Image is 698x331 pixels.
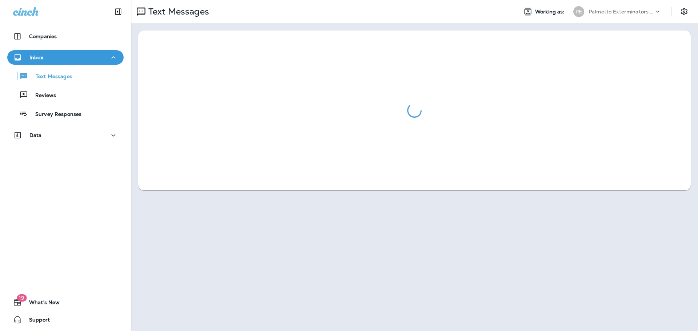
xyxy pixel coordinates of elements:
[7,106,124,121] button: Survey Responses
[7,68,124,84] button: Text Messages
[29,33,57,39] p: Companies
[28,111,81,118] p: Survey Responses
[145,6,209,17] p: Text Messages
[535,9,566,15] span: Working as:
[573,6,584,17] div: PE
[22,299,60,308] span: What's New
[589,9,654,15] p: Palmetto Exterminators LLC
[108,4,128,19] button: Collapse Sidebar
[28,92,56,99] p: Reviews
[29,132,42,138] p: Data
[7,50,124,65] button: Inbox
[7,87,124,102] button: Reviews
[7,295,124,310] button: 19What's New
[7,29,124,44] button: Companies
[17,294,27,302] span: 19
[22,317,50,326] span: Support
[7,312,124,327] button: Support
[678,5,691,18] button: Settings
[28,73,72,80] p: Text Messages
[7,128,124,142] button: Data
[29,55,43,60] p: Inbox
